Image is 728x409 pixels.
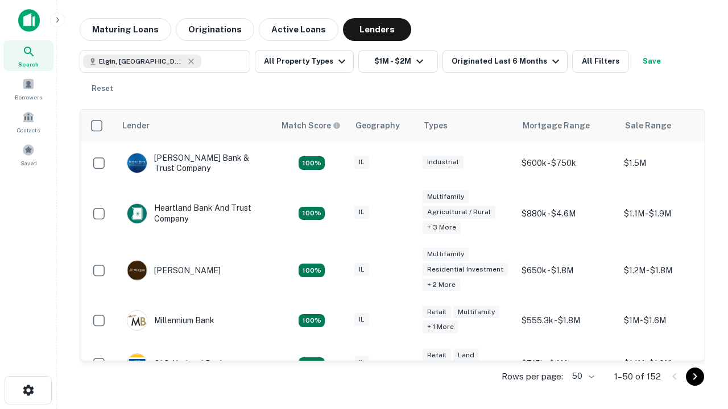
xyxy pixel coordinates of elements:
[423,248,469,261] div: Multifamily
[614,370,661,383] p: 1–50 of 152
[99,56,184,66] span: Elgin, [GEOGRAPHIC_DATA], [GEOGRAPHIC_DATA]
[358,50,438,73] button: $1M - $2M
[299,357,325,371] div: Matching Properties: 22, hasApolloMatch: undefined
[3,73,53,104] a: Borrowers
[127,260,221,281] div: [PERSON_NAME]
[423,206,495,219] div: Agricultural / Rural
[127,153,263,173] div: [PERSON_NAME] Bank & Trust Company
[618,242,721,299] td: $1.2M - $1.8M
[127,353,225,374] div: OLD National Bank
[634,50,670,73] button: Save your search to get updates of matches that match your search criteria.
[424,119,448,132] div: Types
[618,185,721,242] td: $1.1M - $1.9M
[355,119,400,132] div: Geography
[354,156,369,169] div: IL
[18,9,40,32] img: capitalize-icon.png
[127,204,147,223] img: picture
[3,40,53,71] a: Search
[423,263,508,276] div: Residential Investment
[423,156,464,169] div: Industrial
[299,264,325,277] div: Matching Properties: 24, hasApolloMatch: undefined
[516,242,618,299] td: $650k - $1.8M
[618,141,721,185] td: $1.5M
[423,320,458,333] div: + 1 more
[17,126,40,135] span: Contacts
[417,110,516,141] th: Types
[127,310,214,331] div: Millennium Bank
[3,139,53,170] a: Saved
[343,18,411,41] button: Lenders
[423,190,469,203] div: Multifamily
[299,207,325,220] div: Matching Properties: 19, hasApolloMatch: undefined
[354,206,369,219] div: IL
[127,261,147,280] img: picture
[80,18,171,41] button: Maturing Loans
[127,354,147,373] img: picture
[20,158,37,168] span: Saved
[282,119,338,132] h6: Match Score
[282,119,341,132] div: Capitalize uses an advanced AI algorithm to match your search with the best lender. The match sco...
[452,55,562,68] div: Originated Last 6 Months
[516,185,618,242] td: $880k - $4.6M
[299,156,325,170] div: Matching Properties: 28, hasApolloMatch: undefined
[516,342,618,385] td: $715k - $4M
[127,153,147,173] img: picture
[453,306,499,319] div: Multifamily
[354,313,369,326] div: IL
[18,60,39,69] span: Search
[618,110,721,141] th: Sale Range
[354,263,369,276] div: IL
[259,18,338,41] button: Active Loans
[516,141,618,185] td: $600k - $750k
[502,370,563,383] p: Rows per page:
[516,110,618,141] th: Mortgage Range
[349,110,417,141] th: Geography
[523,119,590,132] div: Mortgage Range
[84,77,121,100] button: Reset
[423,221,461,234] div: + 3 more
[625,119,671,132] div: Sale Range
[127,311,147,330] img: picture
[442,50,568,73] button: Originated Last 6 Months
[3,106,53,137] a: Contacts
[255,50,354,73] button: All Property Types
[423,278,460,291] div: + 2 more
[568,368,596,385] div: 50
[686,368,704,386] button: Go to next page
[354,356,369,369] div: IL
[275,110,349,141] th: Capitalize uses an advanced AI algorithm to match your search with the best lender. The match sco...
[122,119,150,132] div: Lender
[572,50,629,73] button: All Filters
[176,18,254,41] button: Originations
[423,349,451,362] div: Retail
[618,342,721,385] td: $1.1M - $1.9M
[15,93,42,102] span: Borrowers
[671,318,728,373] iframe: Chat Widget
[299,314,325,328] div: Matching Properties: 16, hasApolloMatch: undefined
[423,306,451,319] div: Retail
[115,110,275,141] th: Lender
[453,349,479,362] div: Land
[516,299,618,342] td: $555.3k - $1.8M
[618,299,721,342] td: $1M - $1.6M
[127,203,263,223] div: Heartland Bank And Trust Company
